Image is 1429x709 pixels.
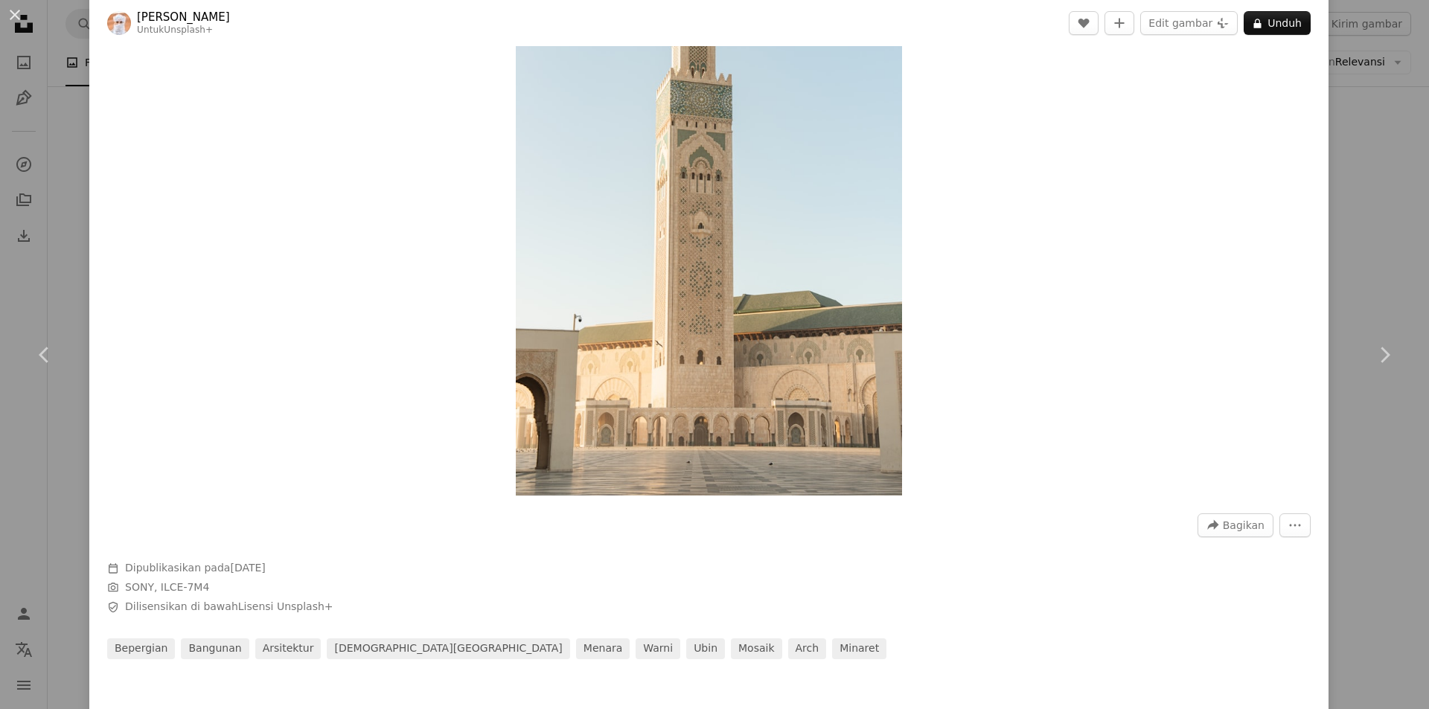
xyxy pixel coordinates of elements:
a: Ubin [686,638,725,659]
a: minaret [832,638,886,659]
a: Unsplash+ [164,25,213,35]
a: [PERSON_NAME] [137,10,230,25]
a: menara [576,638,630,659]
img: Buka profil Ahmed [107,11,131,35]
button: Edit gambar [1140,11,1238,35]
a: Berikutnya [1340,283,1429,426]
a: [DEMOGRAPHIC_DATA][GEOGRAPHIC_DATA] [327,638,569,659]
span: Dipublikasikan pada [125,562,266,574]
span: Dilisensikan di bawah [125,600,333,615]
a: arsitektur [255,638,322,659]
button: Tindakan Lainnya [1279,513,1311,537]
a: Arch [788,638,827,659]
button: SONY, ILCE-7M4 [125,580,209,595]
button: Bagikan gambar ini [1198,513,1273,537]
time: 10 November 2023 pukul 17.10.09 WIB [230,562,265,574]
a: mosaik [731,638,782,659]
a: Warni [636,638,680,659]
a: Lisensi Unsplash+ [238,600,333,612]
a: bangunan [181,638,249,659]
span: Bagikan [1223,514,1265,536]
button: Unduh [1244,11,1311,35]
button: Tambahkan ke koleksi [1104,11,1134,35]
button: Sukai [1069,11,1099,35]
div: Untuk [137,25,230,36]
a: bepergian [107,638,175,659]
